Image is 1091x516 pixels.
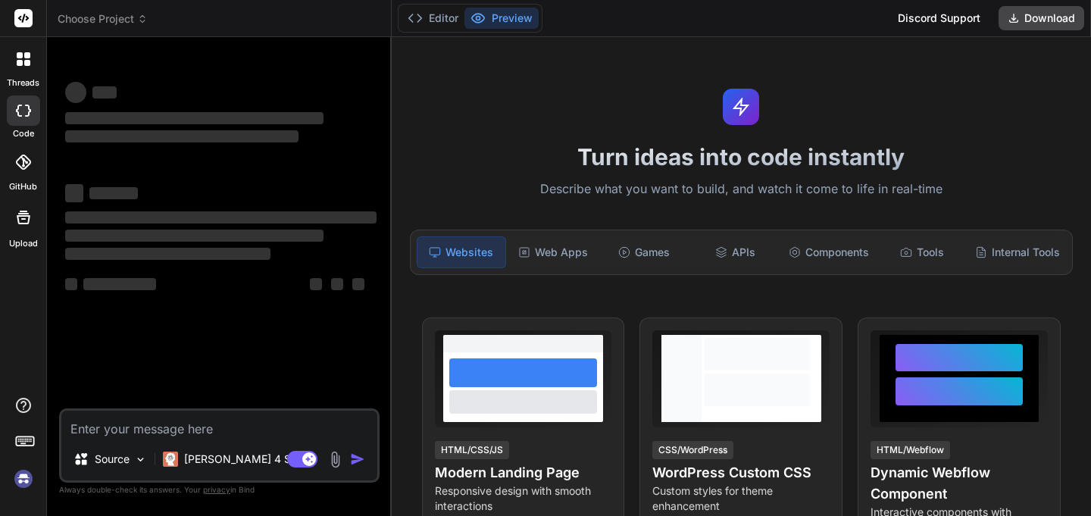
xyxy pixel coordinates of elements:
span: ‌ [65,82,86,103]
span: ‌ [89,187,138,199]
h4: WordPress Custom CSS [652,462,830,483]
span: ‌ [310,278,322,290]
img: icon [350,452,365,467]
div: HTML/CSS/JS [435,441,509,459]
span: ‌ [83,278,156,290]
p: [PERSON_NAME] 4 S.. [184,452,297,467]
span: ‌ [65,230,324,242]
button: Download [999,6,1084,30]
span: ‌ [65,278,77,290]
span: Choose Project [58,11,148,27]
p: Describe what you want to build, and watch it come to life in real-time [401,180,1082,199]
span: privacy [203,485,230,494]
div: Internal Tools [969,236,1066,268]
div: Tools [878,236,966,268]
h4: Modern Landing Page [435,462,612,483]
button: Preview [464,8,539,29]
div: Web Apps [509,236,597,268]
img: signin [11,466,36,492]
div: Components [783,236,875,268]
div: Games [600,236,688,268]
div: APIs [691,236,779,268]
label: Upload [9,237,38,250]
span: ‌ [65,130,299,142]
span: ‌ [65,211,377,224]
h1: Turn ideas into code instantly [401,143,1082,170]
label: code [13,127,34,140]
div: CSS/WordPress [652,441,733,459]
span: ‌ [65,112,324,124]
span: ‌ [65,184,83,202]
p: Custom styles for theme enhancement [652,483,830,514]
span: ‌ [331,278,343,290]
button: Editor [402,8,464,29]
img: Pick Models [134,453,147,466]
div: Websites [417,236,506,268]
span: ‌ [352,278,364,290]
label: GitHub [9,180,37,193]
label: threads [7,77,39,89]
p: Responsive design with smooth interactions [435,483,612,514]
h4: Dynamic Webflow Component [871,462,1048,505]
span: ‌ [92,86,117,99]
img: Claude 4 Sonnet [163,452,178,467]
div: HTML/Webflow [871,441,950,459]
img: attachment [327,451,344,468]
p: Source [95,452,130,467]
span: ‌ [65,248,270,260]
div: Discord Support [889,6,989,30]
p: Always double-check its answers. Your in Bind [59,483,380,497]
